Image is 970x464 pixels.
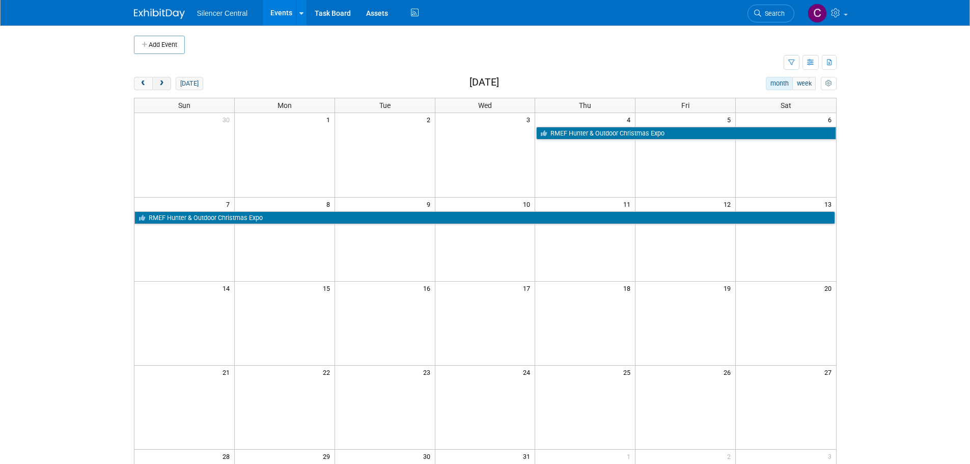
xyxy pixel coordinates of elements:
[825,80,832,87] i: Personalize Calendar
[322,450,335,462] span: 29
[221,366,234,378] span: 21
[134,211,835,225] a: RMEF Hunter & Outdoor Christmas Expo
[827,113,836,126] span: 6
[221,282,234,294] span: 14
[422,450,435,462] span: 30
[536,127,836,140] a: RMEF Hunter & Outdoor Christmas Expo
[726,113,735,126] span: 5
[178,101,190,110] span: Sun
[781,101,791,110] span: Sat
[626,450,635,462] span: 1
[197,9,248,17] span: Silencer Central
[152,77,171,90] button: next
[766,77,793,90] button: month
[723,282,735,294] span: 19
[134,36,185,54] button: Add Event
[726,450,735,462] span: 2
[681,101,689,110] span: Fri
[422,366,435,378] span: 23
[622,366,635,378] span: 25
[176,77,203,90] button: [DATE]
[478,101,492,110] span: Wed
[325,198,335,210] span: 8
[134,77,153,90] button: prev
[827,450,836,462] span: 3
[723,366,735,378] span: 26
[325,113,335,126] span: 1
[622,282,635,294] span: 18
[522,198,535,210] span: 10
[821,77,836,90] button: myCustomButton
[823,282,836,294] span: 20
[522,282,535,294] span: 17
[579,101,591,110] span: Thu
[522,366,535,378] span: 24
[322,282,335,294] span: 15
[823,198,836,210] span: 13
[426,198,435,210] span: 9
[469,77,499,88] h2: [DATE]
[522,450,535,462] span: 31
[622,198,635,210] span: 11
[422,282,435,294] span: 16
[792,77,816,90] button: week
[379,101,391,110] span: Tue
[747,5,794,22] a: Search
[525,113,535,126] span: 3
[723,198,735,210] span: 12
[808,4,827,23] img: Cade Cox
[761,10,785,17] span: Search
[221,113,234,126] span: 30
[221,450,234,462] span: 28
[134,9,185,19] img: ExhibitDay
[322,366,335,378] span: 22
[626,113,635,126] span: 4
[823,366,836,378] span: 27
[278,101,292,110] span: Mon
[225,198,234,210] span: 7
[426,113,435,126] span: 2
